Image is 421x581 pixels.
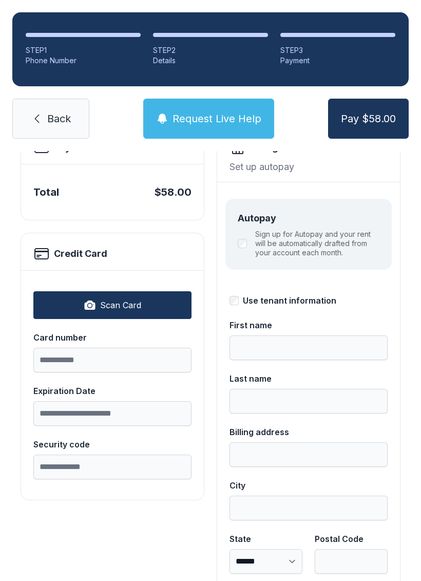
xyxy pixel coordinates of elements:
[280,45,395,55] div: STEP 3
[229,549,302,574] select: State
[315,533,388,545] div: Postal Code
[33,185,59,199] div: Total
[155,185,192,199] div: $58.00
[26,55,141,66] div: Phone Number
[33,401,192,426] input: Expiration Date
[33,331,192,344] div: Card number
[33,385,192,397] div: Expiration Date
[100,299,141,311] span: Scan Card
[229,442,388,467] input: Billing address
[229,160,388,174] div: Set up autopay
[33,438,192,451] div: Security code
[238,211,379,226] div: Autopay
[153,55,268,66] div: Details
[26,45,141,55] div: STEP 1
[229,479,388,492] div: City
[229,389,388,414] input: Last name
[341,111,396,126] span: Pay $58.00
[280,55,395,66] div: Payment
[33,455,192,479] input: Security code
[315,549,388,574] input: Postal Code
[229,372,388,385] div: Last name
[255,230,379,257] label: Sign up for Autopay and your rent will be automatically drafted from your account each month.
[229,533,302,545] div: State
[173,111,261,126] span: Request Live Help
[229,426,388,438] div: Billing address
[54,247,107,261] h2: Credit Card
[229,335,388,360] input: First name
[229,496,388,520] input: City
[153,45,268,55] div: STEP 2
[243,294,336,307] div: Use tenant information
[33,348,192,372] input: Card number
[229,319,388,331] div: First name
[47,111,71,126] span: Back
